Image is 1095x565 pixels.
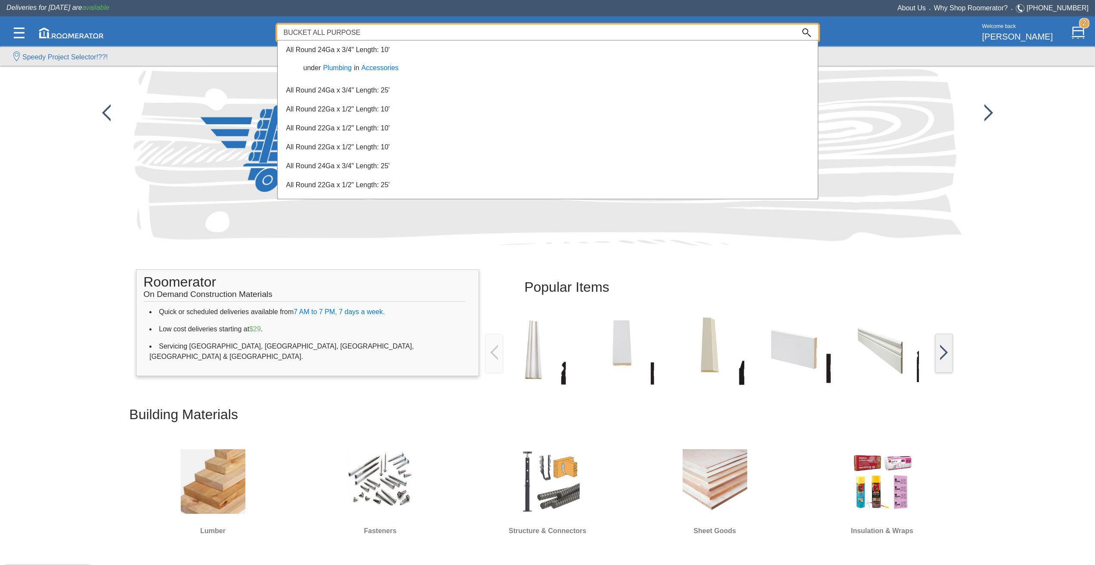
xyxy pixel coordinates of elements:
[14,28,25,38] img: Categories.svg
[934,4,1008,12] a: Why Shop Roomerator?
[286,105,390,113] a: All Round 22Ga x 1/2" Length: 10'
[286,86,390,94] a: All Round 24Ga x 3/4" Length: 25'
[286,124,390,132] a: All Round 22Ga x 1/2" Length: 10'
[39,28,104,38] img: roomerator-logo.svg
[897,4,926,12] a: About Us
[1027,4,1089,12] a: [PHONE_NUMBER]
[1008,7,1016,11] span: •
[82,4,109,11] span: available
[277,25,795,41] input: Search...?
[286,46,390,53] a: All Round 24Ga x 3/4" Length: 10'
[1016,3,1027,14] img: Telephone.svg
[359,64,401,71] a: Accessories
[286,181,390,188] a: All Round 22Ga x 1/2" Length: 25'
[1072,26,1085,39] img: Cart.svg
[926,7,934,11] span: •
[321,64,354,71] a: Plumbing
[1079,18,1089,28] strong: 2
[6,4,109,11] span: Deliveries for [DATE] are
[286,143,390,151] a: All Round 22Ga x 1/2" Length: 10'
[286,162,390,170] a: All Round 24Ga x 3/4" Length: 25'
[299,63,321,73] label: under
[354,64,359,71] span: in
[802,28,811,37] img: Search_Icon.svg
